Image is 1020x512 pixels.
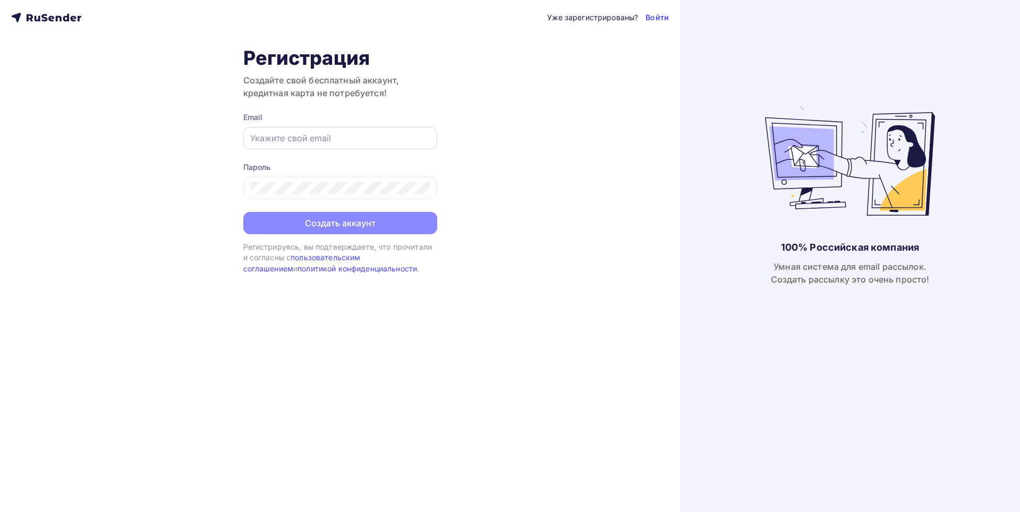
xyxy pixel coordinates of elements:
h3: Создайте свой бесплатный аккаунт, кредитная карта не потребуется! [243,74,437,99]
div: Email [243,112,437,123]
input: Укажите свой email [250,132,430,144]
h1: Регистрация [243,46,437,70]
div: Умная система для email рассылок. Создать рассылку это очень просто! [771,260,930,286]
div: 100% Российская компания [781,241,919,254]
div: Регистрируясь, вы подтверждаете, что прочитали и согласны с и . [243,242,437,274]
a: Войти [645,12,669,23]
div: Пароль [243,162,437,173]
div: Уже зарегистрированы? [547,12,638,23]
button: Создать аккаунт [243,212,437,234]
a: политикой конфиденциальности [297,264,417,273]
a: пользовательским соглашением [243,253,361,272]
